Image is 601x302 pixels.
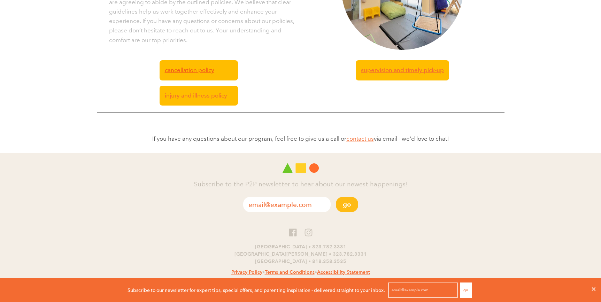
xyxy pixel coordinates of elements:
[160,86,238,106] a: injury and illness policy
[231,269,262,276] a: Privacy Policy
[128,286,385,294] p: Subscribe to our newsletter for expert tips, special offers, and parenting inspiration - delivere...
[243,197,331,212] input: email@example.com
[356,60,449,80] a: Supervision and timely pick-up
[388,282,458,298] input: email@example.com
[265,269,315,276] a: Terms and Conditions
[336,197,358,212] button: Go
[460,282,472,298] button: Go
[346,135,374,142] a: contact us
[165,65,214,75] span: Cancellation Policy
[317,269,370,276] a: Accessibility Statement
[95,180,506,190] h4: Subscribe to the P2P newsletter to hear about our newest happenings!
[283,163,319,173] img: Play 2 Progress logo
[165,91,227,100] span: injury and illness policy
[160,60,238,80] a: Cancellation Policy
[361,65,444,75] span: Supervision and timely pick-up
